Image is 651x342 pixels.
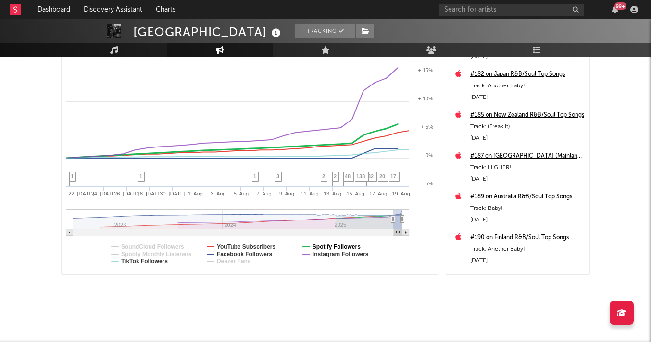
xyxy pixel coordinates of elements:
text: 0% [426,152,433,158]
span: 20 [379,173,385,179]
div: [DATE] [470,133,585,144]
div: [DATE] [470,255,585,267]
text: 1. Aug [188,191,203,196]
div: [DATE] [470,173,585,185]
text: YouTube Subscribers [217,244,276,250]
div: [GEOGRAPHIC_DATA] [133,24,283,40]
text: 7. Aug [256,191,271,196]
div: 99 + [614,2,626,10]
span: 2 [322,173,325,179]
div: [DATE] [470,92,585,103]
span: 17 [390,173,396,179]
text: SoundCloud Followers [121,244,184,250]
span: 48 [345,173,351,179]
text: 30. [DATE] [160,191,185,196]
span: 1 [139,173,142,179]
a: #187 on [GEOGRAPHIC_DATA] (Mainland) R&B/Soul Top Songs [470,150,585,162]
span: 2 [334,173,337,179]
text: 24. [DATE] [91,191,117,196]
text: Spotify Followers [313,244,361,250]
div: [DATE] [470,214,585,226]
div: Track: HIGHER! [470,162,585,173]
text: TikTok Followers [121,258,168,265]
text: 11. Aug [300,191,318,196]
button: Tracking [295,24,355,38]
text: 26. [DATE] [114,191,139,196]
div: Track: Another Baby! [470,244,585,255]
text: 22. [DATE] [68,191,94,196]
text: Spotify Monthly Listeners [121,251,192,257]
text: -5% [424,181,433,186]
span: 3 [276,173,279,179]
text: 15. Aug [346,191,364,196]
button: 99+ [612,6,618,13]
a: #189 on Australia R&B/Soul Top Songs [470,191,585,203]
text: 9. Aug [279,191,294,196]
a: #190 on [GEOGRAPHIC_DATA], Republic of R&B/Soul Top Songs [470,273,585,284]
text: Deezer Fans [217,258,251,265]
span: 32 [368,173,374,179]
a: #190 on Finland R&B/Soul Top Songs [470,232,585,244]
text: 5. Aug [234,191,249,196]
div: Track: (Freak It) [470,121,585,133]
text: + 5% [421,124,434,130]
text: Facebook Followers [217,251,273,257]
a: #185 on New Zealand R&B/Soul Top Songs [470,110,585,121]
div: Track: Another Baby! [470,80,585,92]
div: Track: Baby! [470,203,585,214]
text: 13. Aug [324,191,341,196]
text: + 10% [418,96,434,101]
a: #182 on Japan R&B/Soul Top Songs [470,69,585,80]
text: 19. Aug [392,191,410,196]
text: 28. [DATE] [137,191,163,196]
text: + 15% [418,67,434,73]
text: 3. Aug [211,191,225,196]
span: 138 [356,173,365,179]
input: Search for artists [439,4,584,16]
span: 1 [71,173,74,179]
text: 17. Aug [369,191,387,196]
span: 1 [253,173,256,179]
text: Instagram Followers [313,251,369,257]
